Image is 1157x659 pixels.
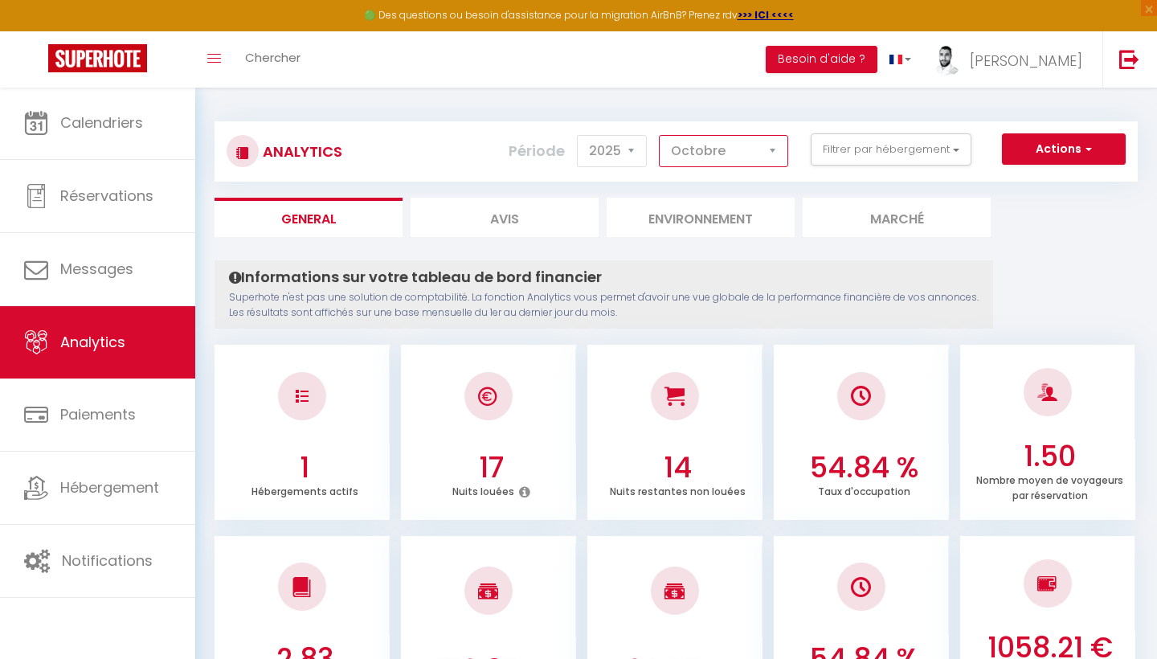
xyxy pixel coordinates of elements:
[233,31,313,88] a: Chercher
[738,8,794,22] a: >>> ICI <<<<
[60,259,133,279] span: Messages
[970,51,1082,71] span: [PERSON_NAME]
[596,451,758,485] h3: 14
[803,198,991,237] li: Marché
[976,470,1123,502] p: Nombre moyen de voyageurs par réservation
[296,390,309,403] img: NO IMAGE
[1119,49,1139,69] img: logout
[969,440,1131,473] h3: 1.50
[259,133,342,170] h3: Analytics
[1037,574,1057,593] img: NO IMAGE
[851,577,871,597] img: NO IMAGE
[923,31,1102,88] a: ... [PERSON_NAME]
[607,198,795,237] li: Environnement
[60,332,125,352] span: Analytics
[811,133,971,166] button: Filtrer par hébergement
[215,198,403,237] li: General
[610,481,746,498] p: Nuits restantes non louées
[1002,133,1126,166] button: Actions
[935,46,959,77] img: ...
[60,404,136,424] span: Paiements
[245,49,300,66] span: Chercher
[411,198,599,237] li: Avis
[223,451,386,485] h3: 1
[62,551,153,571] span: Notifications
[509,133,565,169] label: Période
[766,46,877,73] button: Besoin d'aide ?
[60,477,159,497] span: Hébergement
[818,481,910,498] p: Taux d'occupation
[410,451,572,485] h3: 17
[229,268,979,286] h4: Informations sur votre tableau de bord financier
[60,113,143,133] span: Calendriers
[60,186,153,206] span: Réservations
[251,481,358,498] p: Hébergements actifs
[48,44,147,72] img: Super Booking
[783,451,945,485] h3: 54.84 %
[452,481,514,498] p: Nuits louées
[229,290,979,321] p: Superhote n'est pas une solution de comptabilité. La fonction Analytics vous permet d'avoir une v...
